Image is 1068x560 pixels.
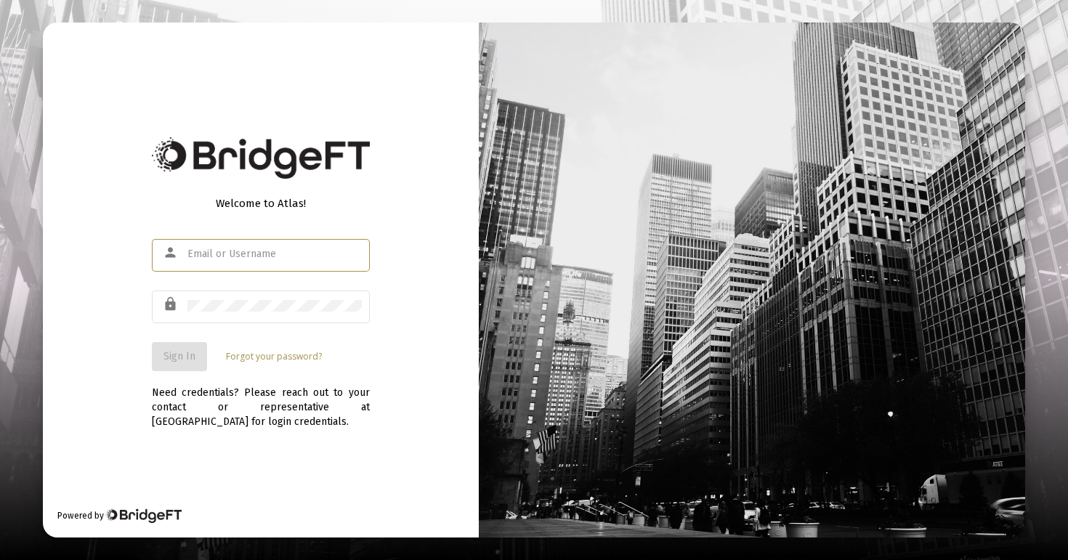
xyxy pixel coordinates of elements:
div: Need credentials? Please reach out to your contact or representative at [GEOGRAPHIC_DATA] for log... [152,371,370,429]
span: Sign In [163,350,195,362]
div: Powered by [57,508,182,523]
button: Sign In [152,342,207,371]
input: Email or Username [187,248,362,260]
a: Forgot your password? [226,349,322,364]
div: Welcome to Atlas! [152,196,370,211]
mat-icon: person [163,244,180,261]
mat-icon: lock [163,296,180,313]
img: Bridge Financial Technology Logo [152,137,370,179]
img: Bridge Financial Technology Logo [105,508,182,523]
